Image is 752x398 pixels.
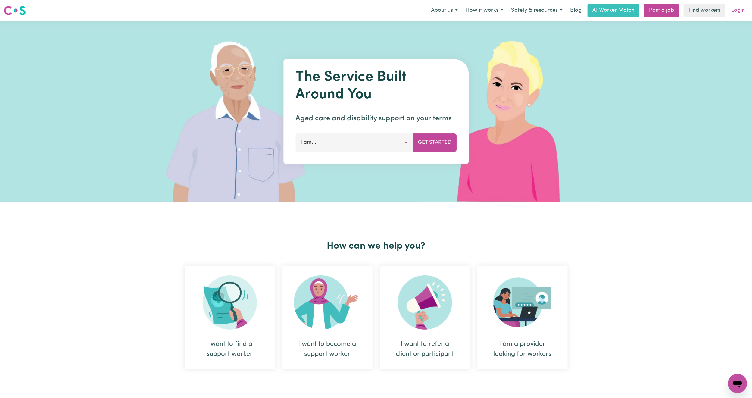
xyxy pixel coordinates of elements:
[185,266,275,369] div: I want to find a support worker
[566,4,585,17] a: Blog
[728,374,747,393] iframe: Button to launch messaging window, conversation in progress
[295,133,413,152] button: I am...
[493,275,552,330] img: Provider
[644,4,679,17] a: Post a job
[297,339,358,359] div: I want to become a support worker
[462,4,507,17] button: How it works
[492,339,553,359] div: I am a provider looking for workers
[4,4,26,17] a: Careseekers logo
[199,339,261,359] div: I want to find a support worker
[380,266,470,369] div: I want to refer a client or participant
[507,4,566,17] button: Safety & resources
[295,69,457,103] h1: The Service Built Around You
[728,4,748,17] a: Login
[398,275,452,330] img: Refer
[413,133,457,152] button: Get Started
[684,4,725,17] a: Find workers
[181,240,571,252] h2: How can we help you?
[477,266,568,369] div: I am a provider looking for workers
[394,339,456,359] div: I want to refer a client or participant
[427,4,462,17] button: About us
[294,275,361,330] img: Become Worker
[4,5,26,16] img: Careseekers logo
[295,113,457,124] p: Aged care and disability support on your terms
[282,266,373,369] div: I want to become a support worker
[588,4,639,17] a: AI Worker Match
[203,275,257,330] img: Search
